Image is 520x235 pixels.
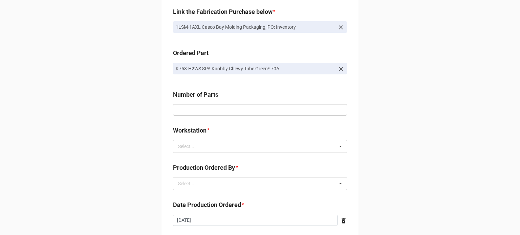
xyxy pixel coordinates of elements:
label: Ordered Part [173,48,209,58]
label: Production Ordered By [173,163,235,172]
label: Link the Fabrication Purchase below [173,7,273,17]
input: Date [173,215,338,226]
p: K753-H2WS SPA Knobby Chewy Tube Green* 70A [176,65,335,72]
label: Workstation [173,126,207,135]
label: Date Production Ordered [173,200,241,210]
div: Select ... [176,180,205,188]
label: Number of Parts [173,90,218,99]
div: Select ... [176,142,205,150]
p: 1LSM-1AXL Casco Bay Molding Packaging, PO: Inventory [176,24,335,30]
